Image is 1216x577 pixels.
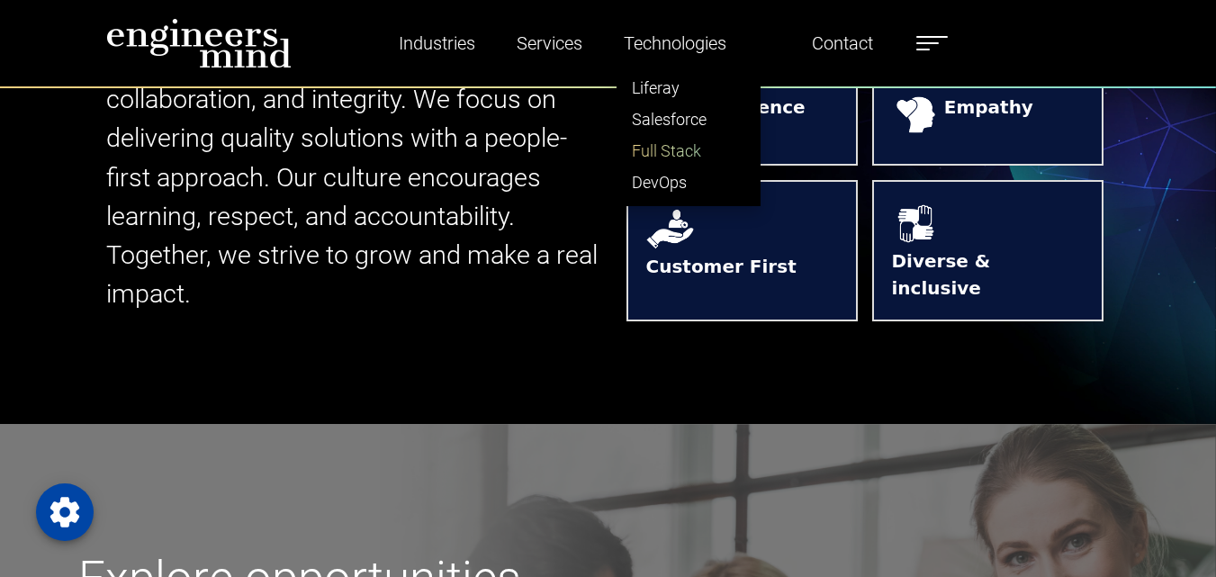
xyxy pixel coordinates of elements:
a: DevOps [617,167,760,198]
ul: Industries [617,64,761,206]
a: Contact [805,23,880,64]
strong: Diverse & inclusive [892,248,1084,302]
img: logo [106,18,292,68]
img: logos [892,91,940,139]
img: logos [646,205,694,253]
a: Technologies [617,23,734,64]
p: At Engineersmind, we value innovation, collaboration, and integrity. We focus on delivering quali... [106,41,598,313]
img: logos [892,200,940,248]
a: Salesforce [617,104,760,135]
strong: Customer First [646,253,797,296]
a: Liferay [617,72,760,104]
a: Services [509,23,590,64]
a: Industries [392,23,482,64]
a: Full Stack [617,135,760,167]
strong: Empathy [944,94,1033,137]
